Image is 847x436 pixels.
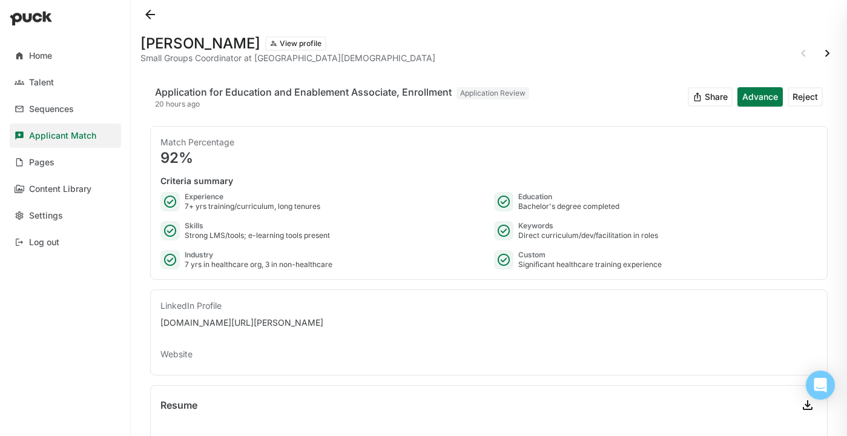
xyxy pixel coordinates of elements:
[688,87,733,107] button: Share
[518,250,662,260] div: Custom
[29,184,91,194] div: Content Library
[10,150,121,174] a: Pages
[160,136,817,148] div: Match Percentage
[518,192,619,202] div: Education
[29,51,52,61] div: Home
[160,300,817,312] div: LinkedIn Profile
[140,36,260,51] h1: [PERSON_NAME]
[518,231,658,240] div: Direct curriculum/dev/facilitation in roles
[456,87,529,99] div: Application Review
[185,231,330,240] div: Strong LMS/tools; e-learning tools present
[10,177,121,201] a: Content Library
[29,131,96,141] div: Applicant Match
[518,221,658,231] div: Keywords
[806,371,835,400] div: Open Intercom Messenger
[788,87,823,107] button: Reject
[160,348,817,360] div: Website
[185,221,330,231] div: Skills
[10,124,121,148] a: Applicant Match
[10,70,121,94] a: Talent
[737,87,783,107] button: Advance
[518,202,619,211] div: Bachelor's degree completed
[10,97,121,121] a: Sequences
[160,317,817,329] div: [DOMAIN_NAME][URL][PERSON_NAME]
[29,211,63,221] div: Settings
[185,260,332,269] div: 7 yrs in healthcare org, 3 in non-healthcare
[265,36,326,51] button: View profile
[185,192,320,202] div: Experience
[518,260,662,269] div: Significant healthcare training experience
[29,237,59,248] div: Log out
[185,250,332,260] div: Industry
[160,175,817,187] div: Criteria summary
[185,202,320,211] div: 7+ yrs training/curriculum, long tenures
[155,85,452,99] div: Application for Education and Enablement Associate, Enrollment
[10,44,121,68] a: Home
[155,99,529,109] div: 20 hours ago
[160,151,817,165] div: 92%
[29,157,54,168] div: Pages
[10,203,121,228] a: Settings
[140,53,435,63] div: Small Groups Coordinator at [GEOGRAPHIC_DATA][DEMOGRAPHIC_DATA]
[160,400,197,410] div: Resume
[29,104,74,114] div: Sequences
[29,78,54,88] div: Talent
